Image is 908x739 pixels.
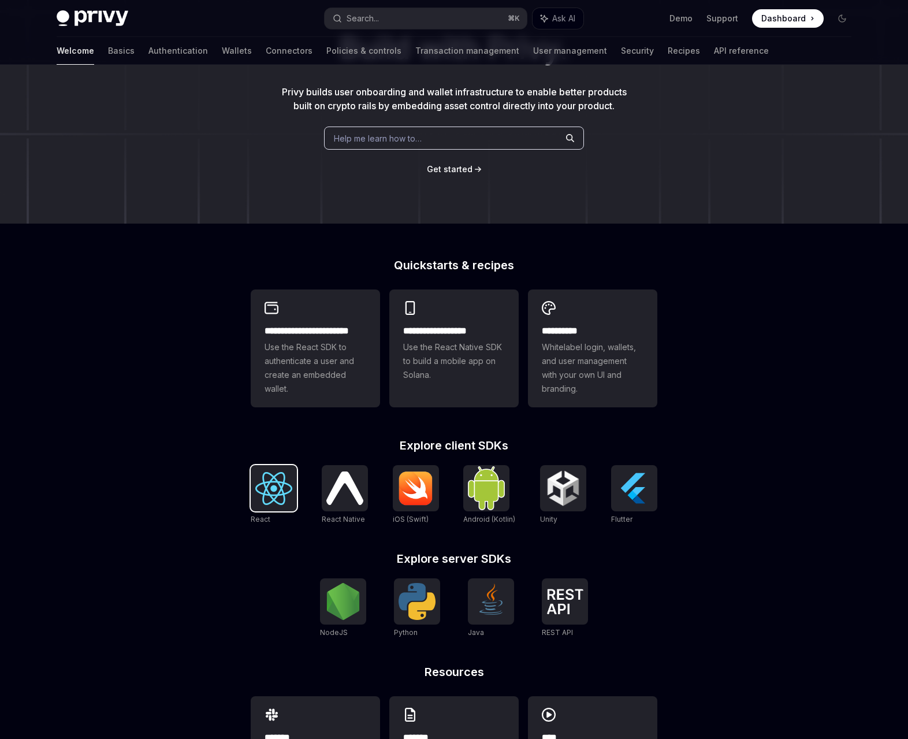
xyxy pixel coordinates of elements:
span: Privy builds user onboarding and wallet infrastructure to enable better products built on crypto ... [282,86,627,112]
span: React [251,515,270,523]
h2: Quickstarts & recipes [251,259,657,271]
a: User management [533,37,607,65]
a: Wallets [222,37,252,65]
button: Search...⌘K [325,8,527,29]
a: Dashboard [752,9,824,28]
a: FlutterFlutter [611,465,657,525]
a: React NativeReact Native [322,465,368,525]
img: Unity [545,470,582,507]
a: UnityUnity [540,465,586,525]
span: Android (Kotlin) [463,515,515,523]
img: React Native [326,471,363,504]
a: **** *****Whitelabel login, wallets, and user management with your own UI and branding. [528,289,657,407]
a: Connectors [266,37,312,65]
a: Demo [669,13,693,24]
img: NodeJS [325,583,362,620]
span: Python [394,628,418,637]
a: Authentication [148,37,208,65]
span: ⌘ K [508,14,520,23]
img: Flutter [616,470,653,507]
img: iOS (Swift) [397,471,434,506]
a: REST APIREST API [542,578,588,638]
span: REST API [542,628,573,637]
span: Use the React Native SDK to build a mobile app on Solana. [403,340,505,382]
a: Get started [427,164,472,175]
a: PythonPython [394,578,440,638]
a: Support [706,13,738,24]
a: Policies & controls [326,37,401,65]
span: Help me learn how to… [334,132,422,144]
span: Flutter [611,515,632,523]
img: dark logo [57,10,128,27]
h2: Explore client SDKs [251,440,657,451]
img: Python [399,583,436,620]
span: Dashboard [761,13,806,24]
span: Get started [427,164,472,174]
a: NodeJSNodeJS [320,578,366,638]
a: **** **** **** ***Use the React Native SDK to build a mobile app on Solana. [389,289,519,407]
a: Transaction management [415,37,519,65]
h2: Resources [251,666,657,678]
a: Welcome [57,37,94,65]
a: Android (Kotlin)Android (Kotlin) [463,465,515,525]
span: NodeJS [320,628,348,637]
a: Recipes [668,37,700,65]
a: iOS (Swift)iOS (Swift) [393,465,439,525]
img: Java [472,583,509,620]
span: Use the React SDK to authenticate a user and create an embedded wallet. [265,340,366,396]
span: iOS (Swift) [393,515,429,523]
h2: Explore server SDKs [251,553,657,565]
a: Security [621,37,654,65]
span: Ask AI [552,13,575,24]
span: Unity [540,515,557,523]
a: ReactReact [251,465,297,525]
img: React [255,472,292,505]
span: React Native [322,515,365,523]
a: API reference [714,37,769,65]
a: JavaJava [468,578,514,638]
button: Ask AI [533,8,583,29]
span: Whitelabel login, wallets, and user management with your own UI and branding. [542,340,643,396]
img: REST API [546,589,583,614]
button: Toggle dark mode [833,9,851,28]
a: Basics [108,37,135,65]
div: Search... [347,12,379,25]
img: Android (Kotlin) [468,466,505,510]
span: Java [468,628,484,637]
